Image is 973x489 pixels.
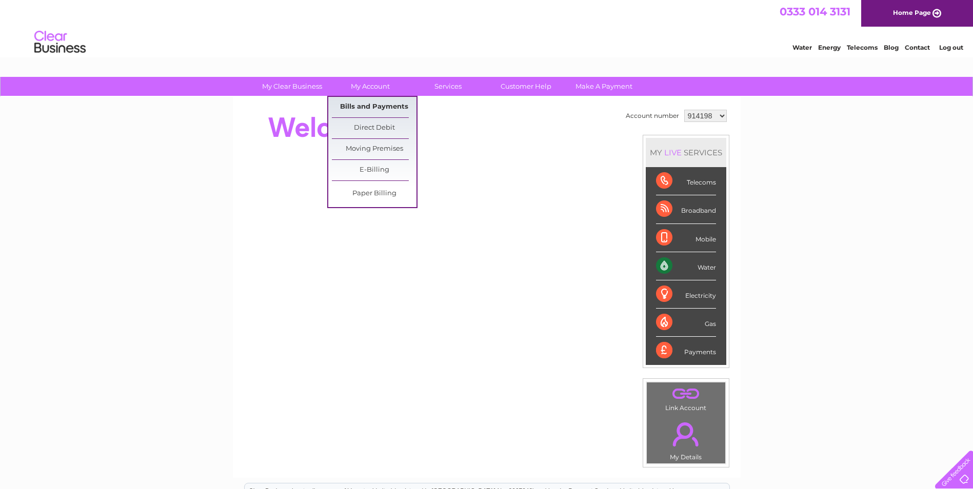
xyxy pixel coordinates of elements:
[646,414,726,464] td: My Details
[484,77,568,96] a: Customer Help
[562,77,646,96] a: Make A Payment
[649,416,723,452] a: .
[332,160,416,180] a: E-Billing
[623,107,682,125] td: Account number
[332,139,416,159] a: Moving Premises
[332,118,416,138] a: Direct Debit
[656,280,716,309] div: Electricity
[646,138,726,167] div: MY SERVICES
[780,5,850,18] a: 0333 014 3131
[884,44,899,51] a: Blog
[818,44,841,51] a: Energy
[332,97,416,117] a: Bills and Payments
[649,385,723,403] a: .
[656,167,716,195] div: Telecoms
[250,77,334,96] a: My Clear Business
[656,337,716,364] div: Payments
[328,77,412,96] a: My Account
[646,382,726,414] td: Link Account
[406,77,490,96] a: Services
[656,309,716,337] div: Gas
[939,44,963,51] a: Log out
[34,27,86,58] img: logo.png
[792,44,812,51] a: Water
[656,195,716,223] div: Broadband
[847,44,878,51] a: Telecoms
[905,44,930,51] a: Contact
[656,252,716,280] div: Water
[332,184,416,204] a: Paper Billing
[662,148,684,157] div: LIVE
[245,6,729,50] div: Clear Business is a trading name of Verastar Limited (registered in [GEOGRAPHIC_DATA] No. 3667643...
[656,224,716,252] div: Mobile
